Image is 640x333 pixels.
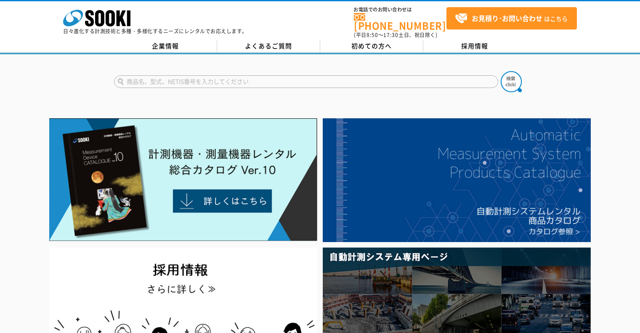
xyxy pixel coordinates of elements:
span: (平日 ～ 土日、祝日除く) [354,31,437,39]
a: お見積り･お問い合わせはこちら [446,7,577,29]
img: Catalog Ver10 [49,118,317,241]
span: 17:30 [383,31,398,39]
span: はこちら [455,12,568,25]
input: 商品名、型式、NETIS番号を入力してください [114,75,498,88]
a: 採用情報 [423,40,526,53]
span: 初めての方へ [351,41,392,51]
strong: お見積り･お問い合わせ [472,13,542,23]
p: 日々進化する計測技術と多種・多様化するニーズにレンタルでお応えします。 [63,29,247,34]
a: 初めての方へ [320,40,423,53]
span: お電話でのお問い合わせは [354,7,446,12]
a: 企業情報 [114,40,217,53]
img: btn_search.png [501,71,522,92]
a: [PHONE_NUMBER] [354,13,446,30]
span: 8:50 [366,31,378,39]
a: よくあるご質問 [217,40,320,53]
img: 自動計測システムカタログ [323,118,591,242]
